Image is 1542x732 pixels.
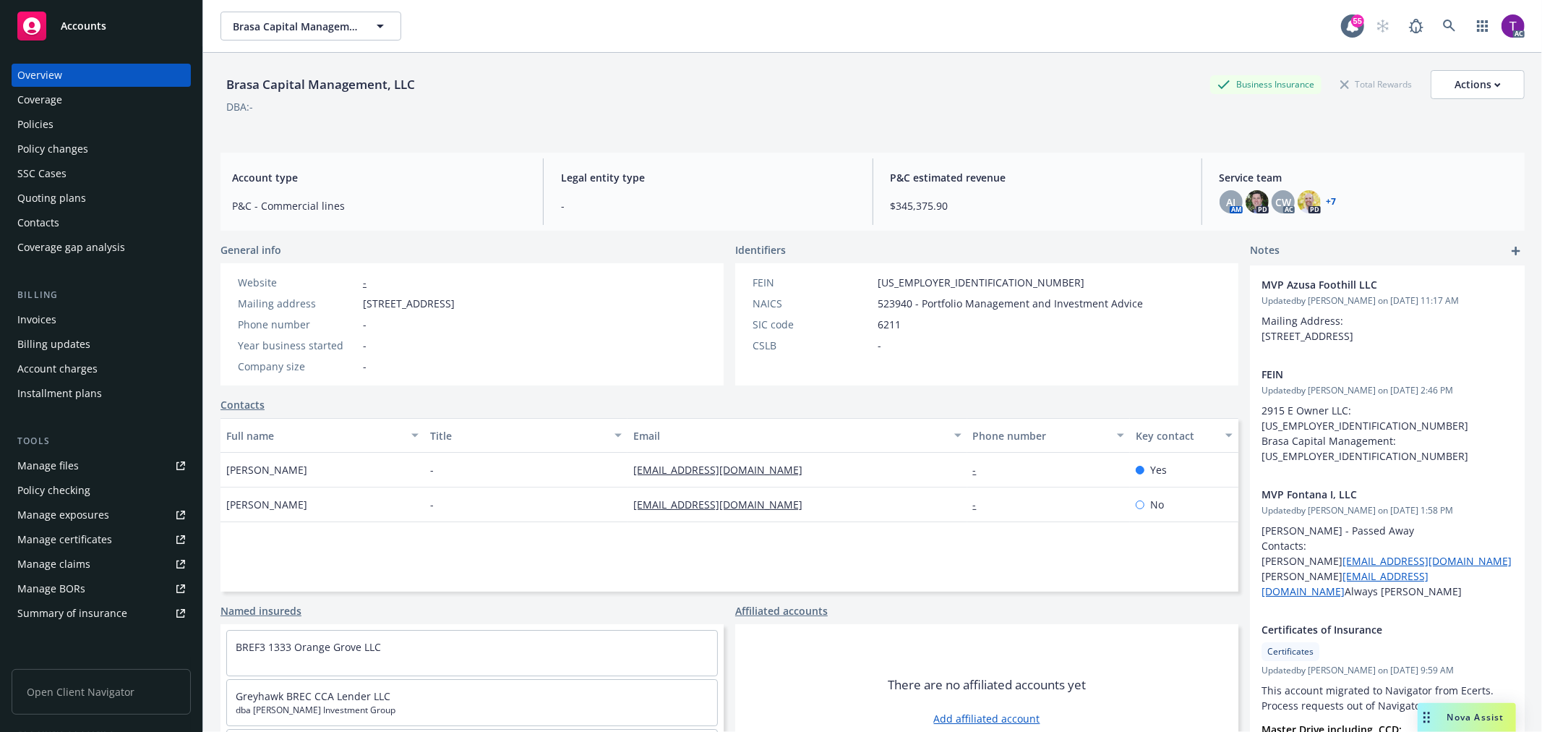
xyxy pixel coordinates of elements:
div: MVP Fontana I, LLCUpdatedby [PERSON_NAME] on [DATE] 1:58 PM[PERSON_NAME] - Passed Away Contacts: ... [1250,475,1525,610]
div: Full name [226,428,403,443]
a: [EMAIL_ADDRESS][DOMAIN_NAME] [633,463,814,477]
p: 2915 E Owner LLC: [US_EMPLOYER_IDENTIFICATION_NUMBER] Brasa Capital Management: [US_EMPLOYER_IDEN... [1262,403,1513,464]
div: Billing updates [17,333,90,356]
span: There are no affiliated accounts yet [888,676,1086,694]
a: Add affiliated account [934,711,1040,726]
div: FEIN [753,275,872,290]
span: Updated by [PERSON_NAME] on [DATE] 1:58 PM [1262,504,1513,517]
img: photo [1502,14,1525,38]
span: No [1150,497,1164,512]
a: Contacts [12,211,191,234]
span: - [878,338,881,353]
span: - [430,462,434,477]
span: Yes [1150,462,1167,477]
img: photo [1246,190,1269,213]
a: Policies [12,113,191,136]
div: Overview [17,64,62,87]
a: - [973,463,988,477]
a: - [363,276,367,289]
div: DBA: - [226,99,253,114]
span: - [561,198,854,213]
div: Manage files [17,454,79,477]
span: Manage exposures [12,503,191,527]
span: - [363,338,367,353]
p: Mailing Address: [STREET_ADDRESS] [1262,313,1513,344]
span: dba [PERSON_NAME] Investment Group [236,704,708,717]
span: Brasa Capital Management, LLC [233,19,358,34]
div: Manage claims [17,553,90,576]
span: Legal entity type [561,170,854,185]
a: Start snowing [1368,12,1397,41]
a: Summary of insurance [12,602,191,625]
a: add [1507,242,1525,260]
span: Updated by [PERSON_NAME] on [DATE] 2:46 PM [1262,384,1513,397]
div: Mailing address [238,296,357,311]
div: Contacts [17,211,59,234]
span: Nova Assist [1447,711,1504,723]
div: Invoices [17,308,56,331]
span: 6211 [878,317,901,332]
span: General info [220,242,281,258]
a: Policy checking [12,479,191,502]
a: Switch app [1468,12,1497,41]
a: - [973,498,988,511]
div: Policy checking [17,479,90,502]
div: Coverage gap analysis [17,236,125,259]
span: - [363,317,367,332]
div: Summary of insurance [17,602,127,625]
span: 523940 - Portfolio Management and Investment Advice [878,296,1143,311]
span: $345,375.90 [891,198,1184,213]
div: Key contact [1136,428,1217,443]
span: P&C - Commercial lines [232,198,526,213]
button: Full name [220,418,424,453]
span: FEIN [1262,367,1475,382]
span: Account type [232,170,526,185]
div: Policies [17,113,53,136]
span: Open Client Navigator [12,669,191,715]
div: NAICS [753,296,872,311]
div: Website [238,275,357,290]
span: MVP Azusa Foothill LLC [1262,277,1475,292]
button: Key contact [1130,418,1238,453]
a: Manage files [12,454,191,477]
div: Tools [12,434,191,448]
span: [PERSON_NAME] [226,497,307,512]
a: Account charges [12,357,191,380]
span: P&C estimated revenue [891,170,1184,185]
a: [EMAIL_ADDRESS][DOMAIN_NAME] [1342,554,1512,568]
div: Business Insurance [1210,75,1322,93]
a: +7 [1327,197,1337,206]
div: Manage BORs [17,577,85,600]
span: AJ [1226,195,1235,210]
div: Billing [12,288,191,302]
a: SSC Cases [12,162,191,185]
span: Identifiers [735,242,786,258]
div: SSC Cases [17,162,67,185]
a: Billing updates [12,333,191,356]
div: Title [430,428,607,443]
button: Brasa Capital Management, LLC [220,12,401,41]
a: Manage certificates [12,528,191,551]
span: - [363,359,367,374]
span: MVP Fontana I, LLC [1262,487,1475,502]
span: CW [1275,195,1291,210]
button: Email [627,418,967,453]
div: Year business started [238,338,357,353]
div: 55 [1351,14,1364,27]
p: This account migrated to Navigator from Ecerts. Process requests out of Navigator. [1262,683,1513,713]
div: Analytics hub [12,654,191,668]
p: [PERSON_NAME] - Passed Away Contacts: [PERSON_NAME] [PERSON_NAME] Always [PERSON_NAME] [1262,523,1513,599]
a: [EMAIL_ADDRESS][DOMAIN_NAME] [633,498,814,511]
a: Invoices [12,308,191,331]
div: SIC code [753,317,872,332]
a: Manage BORs [12,577,191,600]
span: Service team [1220,170,1513,185]
span: Certificates of Insurance [1262,622,1475,637]
div: Quoting plans [17,187,86,210]
div: Manage exposures [17,503,109,527]
a: Coverage gap analysis [12,236,191,259]
a: Report a Bug [1402,12,1431,41]
div: FEINUpdatedby [PERSON_NAME] on [DATE] 2:46 PM2915 E Owner LLC: [US_EMPLOYER_IDENTIFICATION_NUMBER... [1250,355,1525,475]
div: Brasa Capital Management, LLC [220,75,421,94]
span: [US_EMPLOYER_IDENTIFICATION_NUMBER] [878,275,1084,290]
